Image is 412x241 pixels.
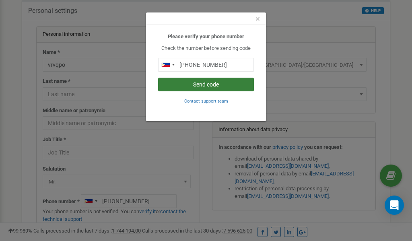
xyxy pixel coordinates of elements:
[158,45,254,52] p: Check the number before sending code
[184,98,228,104] a: Contact support team
[168,33,244,39] b: Please verify your phone number
[159,58,177,71] div: Telephone country code
[184,99,228,104] small: Contact support team
[255,15,260,23] button: Close
[158,58,254,72] input: 0905 123 4567
[158,78,254,91] button: Send code
[255,14,260,24] span: ×
[385,196,404,215] div: Open Intercom Messenger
